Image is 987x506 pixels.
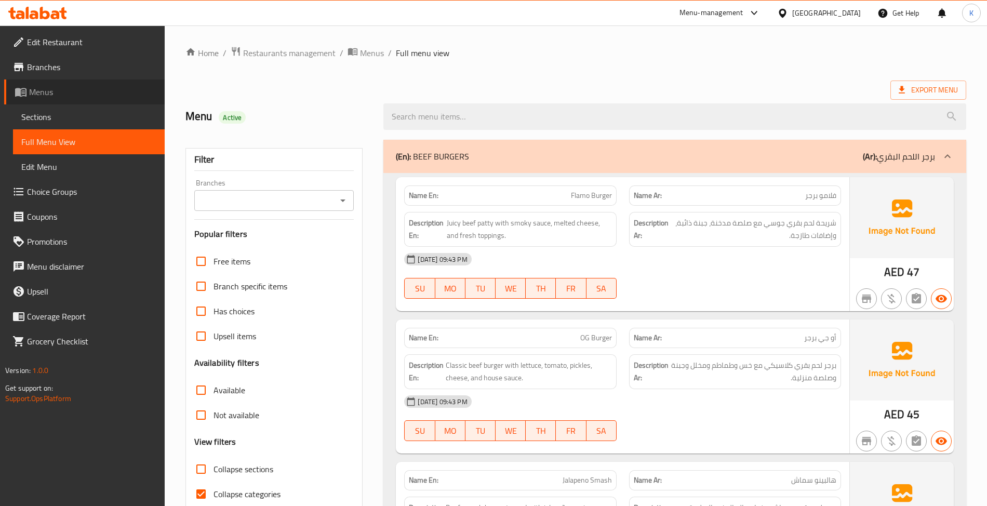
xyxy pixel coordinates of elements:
[671,217,836,242] span: شريحة لحم بقري جوسي مع صلصة مدخنة، جبنة ذائبة، وإضافات طازجة.
[214,280,287,292] span: Branch specific items
[4,179,165,204] a: Choice Groups
[881,288,902,309] button: Purchased item
[850,319,954,401] img: Ae5nvW7+0k+MAAAAAElFTkSuQmCC
[4,79,165,104] a: Menus
[214,488,281,500] span: Collapse categories
[591,423,612,438] span: SA
[526,420,556,441] button: TH
[336,193,350,208] button: Open
[470,423,491,438] span: TU
[792,7,861,19] div: [GEOGRAPHIC_DATA]
[791,475,836,486] span: هالبينو سماش
[194,228,354,240] h3: Popular filters
[396,149,411,164] b: (En):
[409,423,431,438] span: SU
[556,420,586,441] button: FR
[243,47,336,59] span: Restaurants management
[194,149,354,171] div: Filter
[470,281,491,296] span: TU
[563,475,612,486] span: Jalapeno Smash
[27,260,156,273] span: Menu disclaimer
[4,30,165,55] a: Edit Restaurant
[856,431,877,451] button: Not branch specific item
[219,113,246,123] span: Active
[850,177,954,258] img: Ae5nvW7+0k+MAAAAAElFTkSuQmCC
[404,278,435,299] button: SU
[32,364,48,377] span: 1.0.0
[931,431,952,451] button: Available
[907,404,919,424] span: 45
[5,381,53,395] span: Get support on:
[409,217,445,242] strong: Description En:
[899,84,958,97] span: Export Menu
[340,47,343,59] li: /
[856,288,877,309] button: Not branch specific item
[496,278,526,299] button: WE
[465,278,496,299] button: TU
[214,384,245,396] span: Available
[13,104,165,129] a: Sections
[214,305,255,317] span: Has choices
[409,281,431,296] span: SU
[671,359,836,384] span: برجر لحم بقري كلاسيكي مع خس وطماطم ومخلل وجبنة وصلصة منزلية.
[27,235,156,248] span: Promotions
[446,359,611,384] span: Classic beef burger with lettuce, tomato, pickles, cheese, and house sauce.
[348,46,384,60] a: Menus
[185,47,219,59] a: Home
[219,111,246,124] div: Active
[27,310,156,323] span: Coverage Report
[634,359,669,384] strong: Description Ar:
[4,304,165,329] a: Coverage Report
[804,332,836,343] span: أو جي برجر
[214,255,250,268] span: Free items
[634,332,662,343] strong: Name Ar:
[231,46,336,60] a: Restaurants management
[4,55,165,79] a: Branches
[404,420,435,441] button: SU
[439,281,461,296] span: MO
[185,46,966,60] nav: breadcrumb
[530,281,552,296] span: TH
[560,281,582,296] span: FR
[863,150,935,163] p: برجر اللحم البقري
[5,392,71,405] a: Support.OpsPlatform
[21,136,156,148] span: Full Menu View
[223,47,226,59] li: /
[530,423,552,438] span: TH
[27,285,156,298] span: Upsell
[27,185,156,198] span: Choice Groups
[556,278,586,299] button: FR
[4,204,165,229] a: Coupons
[500,281,522,296] span: WE
[907,262,919,282] span: 47
[634,190,662,201] strong: Name Ar:
[383,103,966,130] input: search
[414,397,471,407] span: [DATE] 09:43 PM
[805,190,836,201] span: فلامو برجر
[4,279,165,304] a: Upsell
[409,190,438,201] strong: Name En:
[884,262,904,282] span: AED
[465,420,496,441] button: TU
[214,409,259,421] span: Not available
[27,36,156,48] span: Edit Restaurant
[571,190,612,201] span: Flamo Burger
[13,129,165,154] a: Full Menu View
[214,463,273,475] span: Collapse sections
[194,436,236,448] h3: View filters
[884,404,904,424] span: AED
[447,217,612,242] span: Juicy beef patty with smoky sauce, melted cheese, and fresh toppings.
[4,254,165,279] a: Menu disclaimer
[560,423,582,438] span: FR
[21,111,156,123] span: Sections
[435,420,465,441] button: MO
[500,423,522,438] span: WE
[931,288,952,309] button: Available
[27,335,156,348] span: Grocery Checklist
[194,357,259,369] h3: Availability filters
[679,7,743,19] div: Menu-management
[591,281,612,296] span: SA
[526,278,556,299] button: TH
[29,86,156,98] span: Menus
[396,150,469,163] p: BEEF BURGERS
